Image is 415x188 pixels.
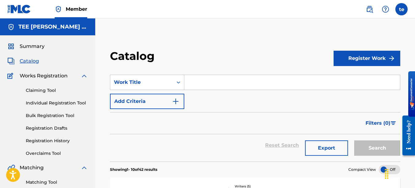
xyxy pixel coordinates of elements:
[410,78,414,110] img: BKR5lM0sgkDqAAAAAElFTkSuQmCC
[366,6,373,13] img: search
[384,159,415,188] iframe: Chat Widget
[18,23,88,30] h5: TEE EDDIE MUSIC
[20,43,45,50] span: Summary
[382,6,389,13] img: help
[20,72,68,80] span: Works Registration
[26,138,88,144] a: Registration History
[26,125,88,131] a: Registration Drafts
[114,79,169,86] div: Work Title
[334,51,400,66] button: Register Work
[80,164,88,171] img: expand
[110,75,400,162] form: Search Form
[7,57,15,65] img: Catalog
[348,167,376,172] span: Compact View
[7,43,15,50] img: Summary
[7,72,15,80] img: Works Registration
[172,98,179,105] img: 9d2ae6d4665cec9f34b9.svg
[55,6,62,13] img: Top Rightsholder
[379,3,392,15] div: Help
[7,57,39,65] a: CatalogCatalog
[366,119,390,127] span: Filters ( 0 )
[395,3,408,15] div: User Menu
[26,150,88,157] a: Overclaims Tool
[382,165,392,183] div: Drag
[20,57,39,65] span: Catalog
[391,121,396,125] img: filter
[398,111,415,160] iframe: Resource Center
[7,164,15,171] img: Matching
[362,116,400,131] button: Filters (0)
[110,49,158,63] h2: Catalog
[26,179,88,186] a: Matching Tool
[7,23,15,31] img: Accounts
[80,72,88,80] img: expand
[305,140,348,156] button: Export
[26,87,88,94] a: Claiming Tool
[26,112,88,119] a: Bulk Registration Tool
[363,3,376,15] a: Public Search
[7,5,31,14] img: MLC Logo
[110,167,157,172] p: Showing 1 - 10 of 42 results
[7,43,45,50] a: SummarySummary
[26,100,88,106] a: Individual Registration Tool
[66,6,87,13] span: Member
[110,94,184,109] button: Add Criteria
[20,164,44,171] span: Matching
[388,55,395,62] img: f7272a7cc735f4ea7f67.svg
